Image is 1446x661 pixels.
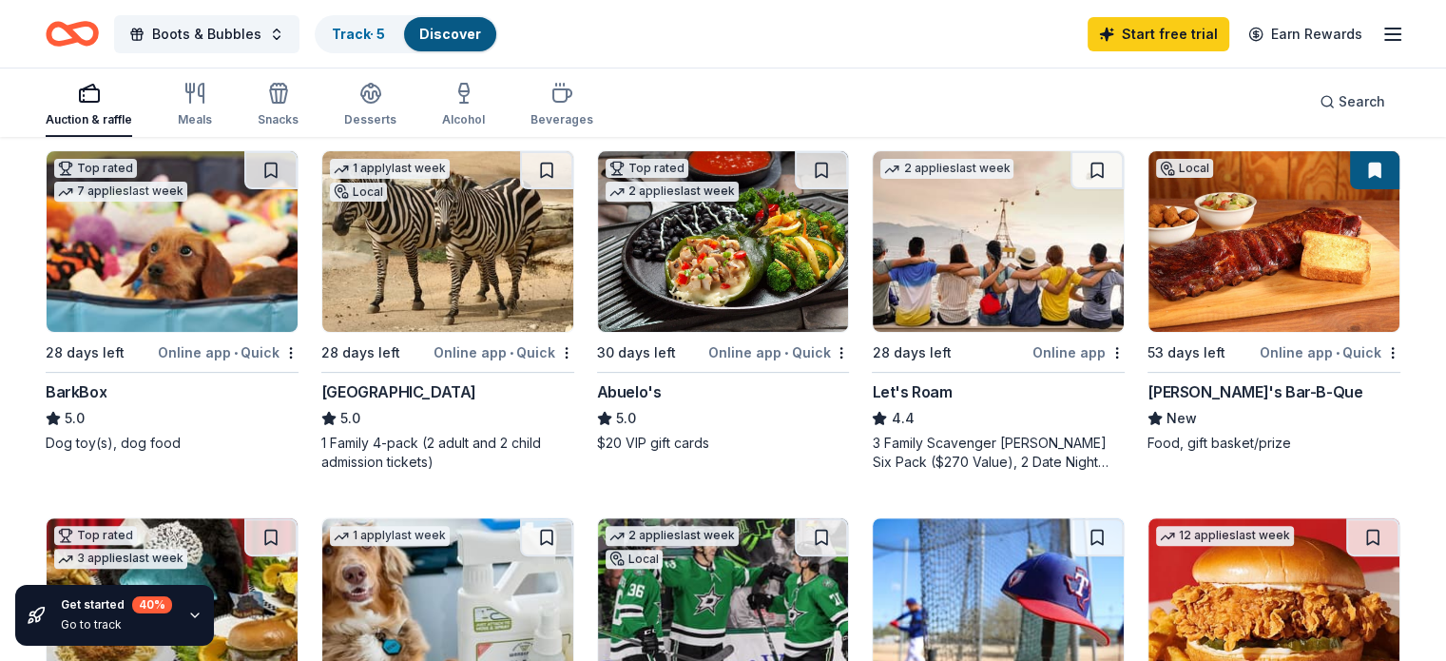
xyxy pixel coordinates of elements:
div: 7 applies last week [54,182,187,202]
a: Home [46,11,99,56]
div: 12 applies last week [1156,526,1294,546]
img: Image for BarkBox [47,151,298,332]
div: Local [330,183,387,202]
div: 1 Family 4-pack (2 adult and 2 child admission tickets) [321,434,574,472]
button: Alcohol [442,74,485,137]
button: Track· 5Discover [315,15,498,53]
div: 28 days left [46,341,125,364]
div: Online app Quick [158,340,299,364]
img: Image for San Antonio Zoo [322,151,573,332]
div: Online app Quick [434,340,574,364]
div: [GEOGRAPHIC_DATA] [321,380,476,403]
div: Local [1156,159,1213,178]
button: Auction & raffle [46,74,132,137]
div: Go to track [61,617,172,632]
span: 4.4 [891,407,914,430]
div: Food, gift basket/prize [1147,434,1400,453]
div: Auction & raffle [46,112,132,127]
span: • [784,345,788,360]
span: 5.0 [616,407,636,430]
div: 30 days left [597,341,676,364]
img: Image for Let's Roam [873,151,1124,332]
button: Beverages [530,74,593,137]
a: Image for Soulman's Bar-B-QueLocal53 days leftOnline app•Quick[PERSON_NAME]'s Bar-B-QueNewFood, g... [1147,150,1400,453]
div: Desserts [344,112,396,127]
button: Snacks [258,74,299,137]
a: Image for BarkBoxTop rated7 applieslast week28 days leftOnline app•QuickBarkBox5.0Dog toy(s), dog... [46,150,299,453]
div: BarkBox [46,380,106,403]
img: Image for Soulman's Bar-B-Que [1148,151,1399,332]
div: 2 applies last week [606,526,739,546]
span: • [1336,345,1340,360]
span: 5.0 [65,407,85,430]
div: Online app Quick [1260,340,1400,364]
button: Meals [178,74,212,137]
div: Online app Quick [708,340,849,364]
div: 2 applies last week [880,159,1013,179]
span: Boots & Bubbles [152,23,261,46]
div: 40 % [132,596,172,613]
div: Snacks [258,112,299,127]
a: Image for Let's Roam2 applieslast week28 days leftOnline appLet's Roam4.43 Family Scavenger [PERS... [872,150,1125,472]
div: 2 applies last week [606,182,739,202]
div: 28 days left [321,341,400,364]
div: Local [606,550,663,569]
span: • [234,345,238,360]
div: Top rated [54,526,137,545]
span: Search [1339,90,1385,113]
span: • [510,345,513,360]
div: 1 apply last week [330,159,450,179]
div: Dog toy(s), dog food [46,434,299,453]
div: 53 days left [1147,341,1225,364]
div: Online app [1032,340,1125,364]
div: Beverages [530,112,593,127]
div: 1 apply last week [330,526,450,546]
div: Get started [61,596,172,613]
div: Top rated [54,159,137,178]
button: Boots & Bubbles [114,15,299,53]
span: New [1166,407,1197,430]
a: Image for San Antonio Zoo1 applylast weekLocal28 days leftOnline app•Quick[GEOGRAPHIC_DATA]5.01 F... [321,150,574,472]
div: 28 days left [872,341,951,364]
div: $20 VIP gift cards [597,434,850,453]
a: Discover [419,26,481,42]
a: Track· 5 [332,26,385,42]
div: Alcohol [442,112,485,127]
div: 3 applies last week [54,549,187,569]
div: [PERSON_NAME]'s Bar-B-Que [1147,380,1362,403]
div: Let's Roam [872,380,952,403]
span: 5.0 [340,407,360,430]
div: 3 Family Scavenger [PERSON_NAME] Six Pack ($270 Value), 2 Date Night Scavenger [PERSON_NAME] Two ... [872,434,1125,472]
a: Start free trial [1088,17,1229,51]
a: Earn Rewards [1237,17,1374,51]
img: Image for Abuelo's [598,151,849,332]
button: Search [1304,83,1400,121]
div: Top rated [606,159,688,178]
a: Image for Abuelo's Top rated2 applieslast week30 days leftOnline app•QuickAbuelo's5.0$20 VIP gift... [597,150,850,453]
div: Abuelo's [597,380,662,403]
button: Desserts [344,74,396,137]
div: Meals [178,112,212,127]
